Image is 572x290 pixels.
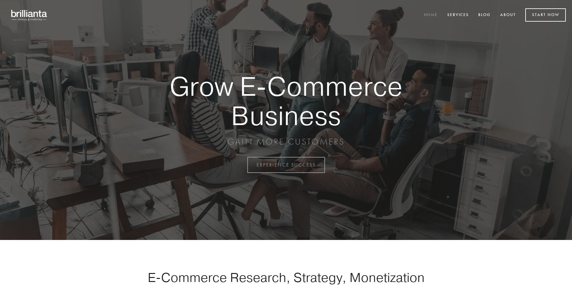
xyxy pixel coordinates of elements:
p: GAIN MORE CUSTOMERS [148,136,424,147]
a: Services [443,10,473,20]
img: brillianta - research, strategy, marketing [6,6,53,24]
strong: Grow E-Commerce Business [148,72,424,130]
a: Home [420,10,442,20]
a: About [496,10,520,20]
a: Blog [474,10,495,20]
a: EXPERIENCE SUCCESS [247,157,325,173]
h1: E-Commerce Research, Strategy, Monetization [128,270,444,285]
a: Start Now [525,8,566,22]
